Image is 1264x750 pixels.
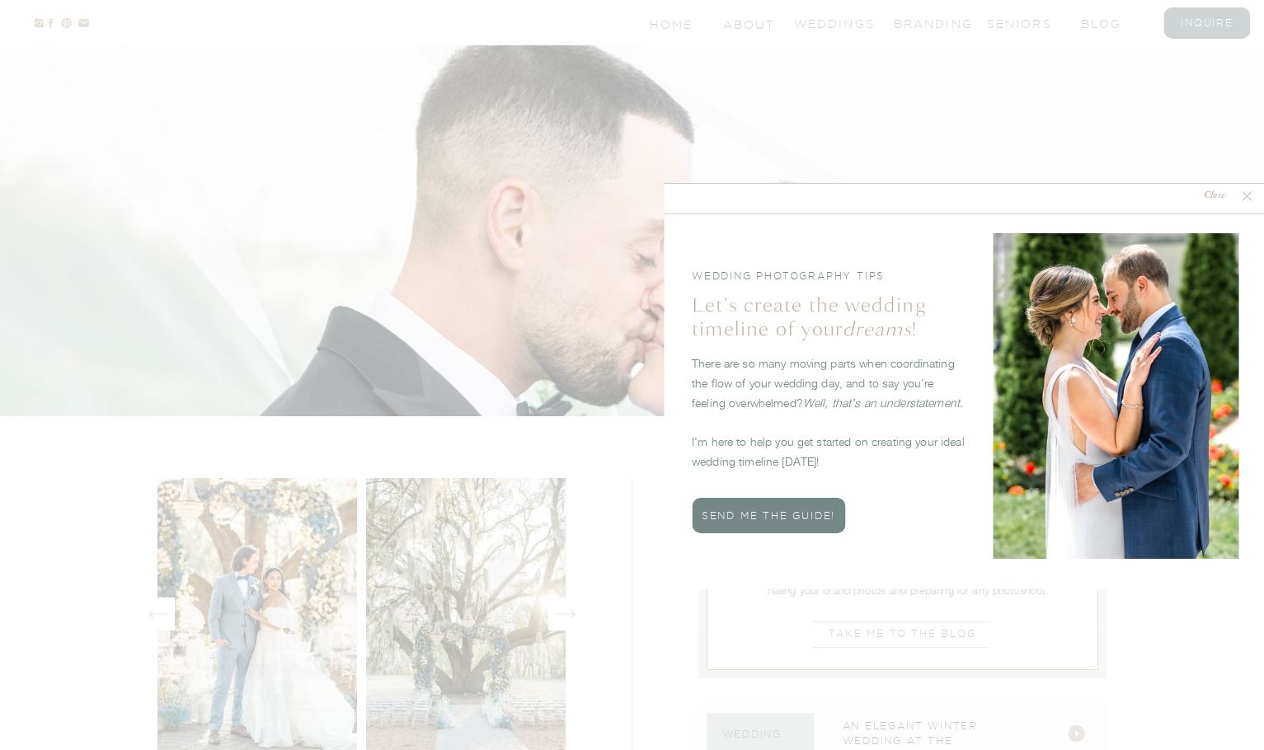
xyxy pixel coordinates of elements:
a: blog [1081,16,1147,30]
nav: Wedding [722,727,805,740]
a: take me to the blog [804,626,1002,643]
a: inquire [1174,16,1240,30]
a: Weddings [794,16,860,30]
a: an elegant winter wedding at THE [GEOGRAPHIC_DATA] [843,719,1038,750]
i: Well, that’s an understatement. [803,396,963,410]
a: send me the guide! [692,508,845,523]
h3: wedding photography tips [692,269,957,284]
a: branding [894,16,960,30]
p: There are so many moving parts when coordinating the flow of your wedding day, and to say you’re ... [692,354,968,478]
a: seniors [987,16,1053,30]
h2: Let's create the wedding timeline of your ! [692,294,968,332]
a: Home [650,16,695,30]
a: About [723,16,773,30]
i: dreams [843,316,912,342]
nav: Close [1190,189,1238,204]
